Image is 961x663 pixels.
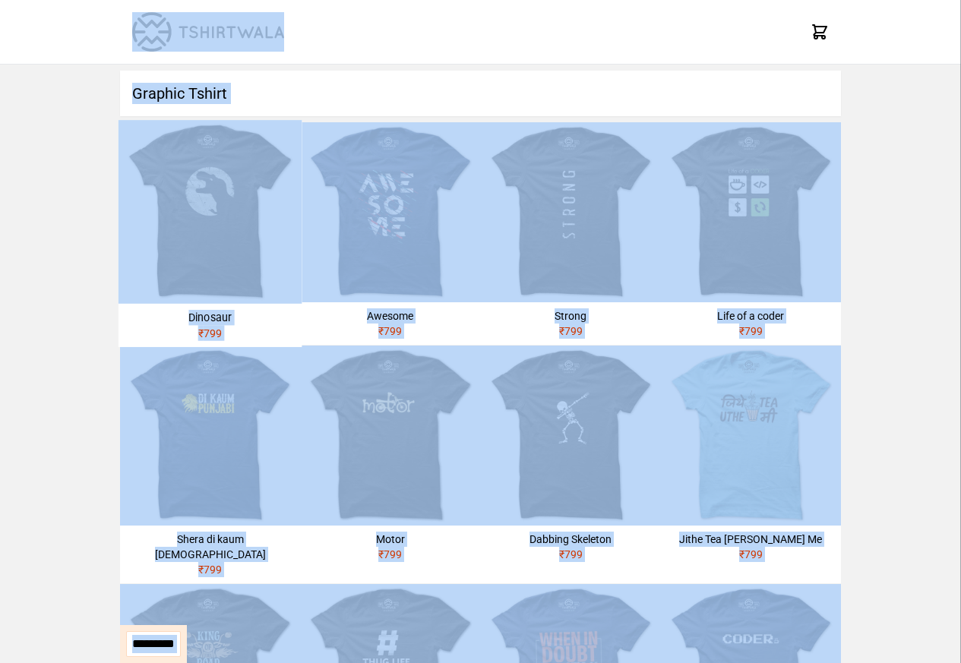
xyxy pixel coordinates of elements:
[126,532,294,562] div: Shera di kaum [DEMOGRAPHIC_DATA]
[132,12,284,52] img: TW-LOGO-400-104.png
[378,548,402,560] span: ₹ 799
[198,564,222,576] span: ₹ 799
[300,122,480,302] img: awesome.jpg
[300,346,480,568] a: Motor₹799
[300,122,480,345] a: Awesome₹799
[306,532,474,547] div: Motor
[667,308,835,324] div: Life of a coder
[120,71,841,116] h1: Graphic Tshirt
[300,346,480,526] img: motor.jpg
[661,122,841,345] a: Life of a coder₹799
[661,122,841,302] img: life-of-a-coder.jpg
[487,308,655,324] div: Strong
[739,548,763,560] span: ₹ 799
[739,325,763,337] span: ₹ 799
[661,346,841,568] a: Jithe Tea [PERSON_NAME] Me₹799
[120,346,300,526] img: shera-di-kaum-punjabi-1.jpg
[481,122,661,302] img: strong.jpg
[481,346,661,568] a: Dabbing Skeleton₹799
[306,308,474,324] div: Awesome
[120,346,300,583] a: Shera di kaum [DEMOGRAPHIC_DATA]₹799
[378,325,402,337] span: ₹ 799
[119,120,302,304] img: dinosaur.jpg
[559,325,583,337] span: ₹ 799
[661,346,841,526] img: jithe-tea-uthe-me.jpg
[559,548,583,560] span: ₹ 799
[119,120,302,347] a: Dinosaur₹799
[487,532,655,547] div: Dabbing Skeleton
[667,532,835,547] div: Jithe Tea [PERSON_NAME] Me
[481,122,661,345] a: Strong₹799
[125,310,296,325] div: Dinosaur
[198,327,223,339] span: ₹ 799
[481,346,661,526] img: skeleton-dabbing.jpg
